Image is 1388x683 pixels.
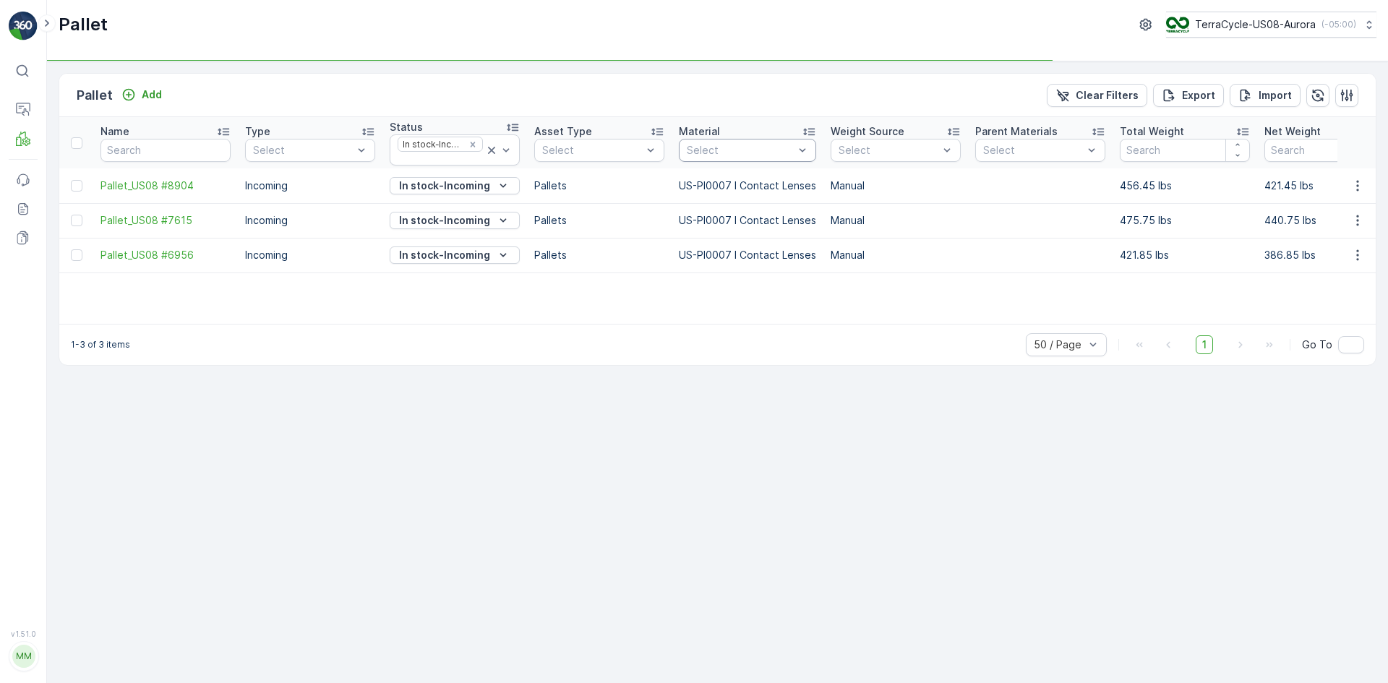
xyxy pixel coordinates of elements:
[71,215,82,226] div: Toggle Row Selected
[1302,338,1332,352] span: Go To
[679,124,720,139] p: Material
[71,339,130,351] p: 1-3 of 3 items
[12,261,85,273] span: Total Weight :
[679,213,816,228] p: US-PI0007 I Contact Lenses
[542,143,642,158] p: Select
[399,213,490,228] p: In stock-Incoming
[12,356,61,369] span: Material :
[983,143,1083,158] p: Select
[390,212,520,229] button: In stock-Incoming
[534,213,664,228] p: Pallets
[245,179,375,193] p: Incoming
[71,180,82,192] div: Toggle Row Selected
[679,248,816,262] p: US-PI0007 I Contact Lenses
[638,405,748,422] p: Pallet_US08 #9030
[831,179,961,193] p: Manual
[390,120,423,134] p: Status
[1120,248,1250,262] p: 421.85 lbs
[1321,19,1356,30] p: ( -05:00 )
[390,246,520,264] button: In stock-Incoming
[1166,12,1376,38] button: TerraCycle-US08-Aurora(-05:00)
[9,12,38,40] img: logo
[9,641,38,671] button: MM
[399,179,490,193] p: In stock-Incoming
[100,179,231,193] a: Pallet_US08 #8904
[1120,124,1184,139] p: Total Weight
[245,248,375,262] p: Incoming
[100,213,231,228] a: Pallet_US08 #7615
[61,356,184,369] span: US-A0164 I Mixed Paper
[1076,88,1139,103] p: Clear Filters
[679,179,816,193] p: US-PI0007 I Contact Lenses
[71,249,82,261] div: Toggle Row Selected
[1195,17,1316,32] p: TerraCycle-US08-Aurora
[1196,335,1213,354] span: 1
[1182,88,1215,103] p: Export
[245,124,270,139] p: Type
[48,630,142,642] span: Pallet_US08 #9030
[12,285,76,297] span: Net Weight :
[1120,213,1250,228] p: 475.75 lbs
[831,248,961,262] p: Manual
[687,143,794,158] p: Select
[12,309,81,321] span: Tare Weight :
[1120,179,1250,193] p: 456.45 lbs
[1120,139,1250,162] input: Search
[81,309,94,321] span: 70
[59,13,108,36] p: Pallet
[12,645,35,668] div: MM
[12,237,48,249] span: Name :
[1259,88,1292,103] p: Import
[975,124,1058,139] p: Parent Materials
[12,332,77,345] span: Asset Type :
[534,248,664,262] p: Pallets
[85,653,98,666] span: 70
[12,653,85,666] span: Total Weight :
[1153,84,1224,107] button: Export
[1230,84,1301,107] button: Import
[390,177,520,194] button: In stock-Incoming
[831,124,904,139] p: Weight Source
[831,213,961,228] p: Manual
[100,139,231,162] input: Search
[638,12,748,30] p: Pallet_US08 #9029
[77,332,159,345] span: [PERSON_NAME]
[100,248,231,262] a: Pallet_US08 #6956
[85,261,98,273] span: 70
[1264,124,1321,139] p: Net Weight
[77,85,113,106] p: Pallet
[399,248,490,262] p: In stock-Incoming
[534,179,664,193] p: Pallets
[9,630,38,638] span: v 1.51.0
[465,139,481,150] div: Remove In stock-Incoming
[76,285,81,297] span: -
[100,124,129,139] p: Name
[839,143,938,158] p: Select
[245,213,375,228] p: Incoming
[12,630,48,642] span: Name :
[398,137,464,151] div: In stock-Incoming
[1047,84,1147,107] button: Clear Filters
[1166,17,1189,33] img: image_ci7OI47.png
[48,237,142,249] span: Pallet_US08 #9029
[116,86,168,103] button: Add
[534,124,592,139] p: Asset Type
[142,87,162,102] p: Add
[253,143,353,158] p: Select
